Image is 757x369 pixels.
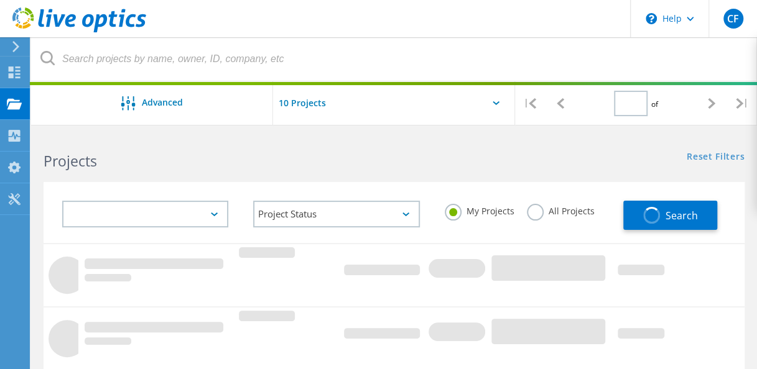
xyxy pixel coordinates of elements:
[253,201,419,227] div: Project Status
[623,201,717,230] button: Search
[142,98,183,107] span: Advanced
[727,14,739,24] span: CF
[727,81,757,125] div: |
[445,204,514,216] label: My Projects
[651,99,657,109] span: of
[646,13,657,24] svg: \n
[515,81,546,125] div: |
[665,209,697,222] span: Search
[44,151,97,171] b: Projects
[687,152,745,163] a: Reset Filters
[527,204,595,216] label: All Projects
[12,26,146,35] a: Live Optics Dashboard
